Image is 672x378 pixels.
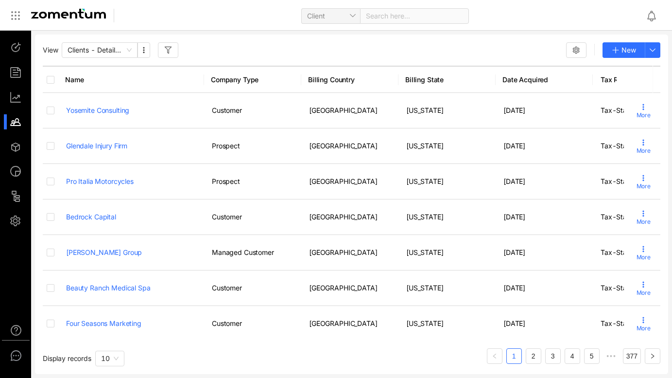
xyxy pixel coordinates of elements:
div: Managed Customer [212,248,293,257]
span: More [637,217,651,226]
div: Notifications [646,4,665,27]
td: [DATE] [496,235,593,270]
li: 3 [545,348,561,364]
span: Billing Country [308,75,386,85]
td: [GEOGRAPHIC_DATA] [301,93,398,128]
span: More [637,146,651,155]
li: 1 [506,348,522,364]
a: Yosemite Consulting [66,106,129,114]
li: 377 [623,348,641,364]
td: [US_STATE] [398,93,496,128]
li: 5 [584,348,600,364]
span: More [637,288,651,297]
span: Company Type [211,75,289,85]
td: [US_STATE] [398,164,496,199]
div: Customer [212,212,293,222]
button: right [645,348,660,364]
td: [US_STATE] [398,235,496,270]
td: [DATE] [496,164,593,199]
div: Prospect [212,141,293,151]
img: Zomentum Logo [31,9,106,18]
span: View [43,45,58,55]
td: [GEOGRAPHIC_DATA] [301,199,398,235]
td: [GEOGRAPHIC_DATA] [301,128,398,164]
div: Customer [212,319,293,328]
div: Customer [212,106,293,115]
td: [GEOGRAPHIC_DATA] [301,306,398,342]
td: [US_STATE] [398,306,496,342]
li: Previous Page [487,348,502,364]
a: 2 [526,349,541,363]
td: [DATE] [496,128,593,164]
td: [GEOGRAPHIC_DATA] [301,235,398,270]
span: Display records [43,354,91,362]
a: Glendale Injury Firm [66,142,127,150]
span: left [492,353,498,359]
li: Next 5 Pages [603,348,619,364]
a: Bedrock Capital [66,213,116,221]
a: Beauty Ranch Medical Spa [66,284,151,292]
div: Prospect [212,177,293,186]
button: left [487,348,502,364]
span: 10 [101,354,110,362]
span: New [621,45,636,55]
a: 1 [507,349,521,363]
span: Client [307,9,355,23]
span: More [637,111,651,120]
td: [DATE] [496,306,593,342]
a: 3 [546,349,560,363]
td: [US_STATE] [398,199,496,235]
a: 377 [623,349,640,363]
a: [PERSON_NAME] Group [66,248,142,256]
div: Customer [212,283,293,293]
td: [US_STATE] [398,270,496,306]
span: More [637,253,651,262]
span: ••• [603,348,619,364]
td: [GEOGRAPHIC_DATA] [301,270,398,306]
span: More [637,324,651,333]
li: Next Page [645,348,660,364]
td: [GEOGRAPHIC_DATA] [301,164,398,199]
td: [DATE] [496,199,593,235]
td: [US_STATE] [398,128,496,164]
span: More [637,182,651,191]
span: right [650,353,655,359]
span: Date Acquired [502,75,581,85]
button: New [603,42,645,58]
span: Name [65,75,192,85]
a: Four Seasons Marketing [66,319,141,327]
td: [DATE] [496,270,593,306]
a: 5 [585,349,599,363]
td: [DATE] [496,93,593,128]
a: Pro Italia Motorcycles [66,177,134,185]
span: Clients - Detailed View [68,43,132,57]
span: Billing State [405,75,483,85]
a: 4 [565,349,580,363]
